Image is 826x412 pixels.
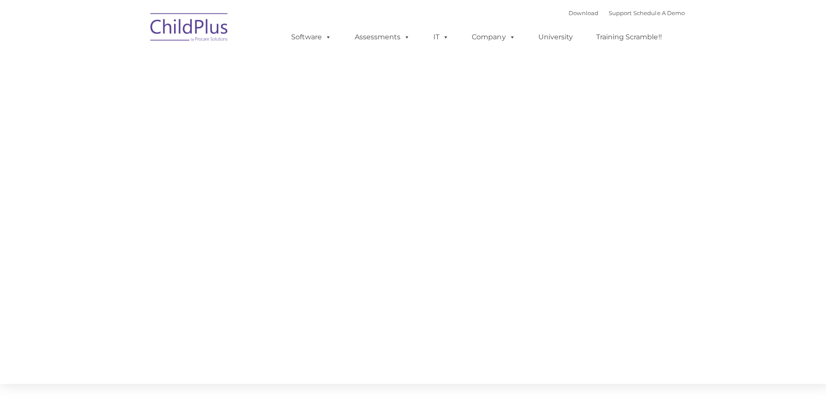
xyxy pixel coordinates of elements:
font: | [565,10,681,16]
a: Schedule A Demo [630,10,681,16]
a: IT [422,28,455,45]
a: Assessments [344,28,416,45]
a: Download [565,10,595,16]
img: ChildPlus by Procare Solutions [145,7,232,50]
a: Support [605,10,628,16]
a: University [527,28,578,45]
a: Company [461,28,521,45]
a: Training Scramble!! [584,28,667,45]
a: Software [281,28,338,45]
